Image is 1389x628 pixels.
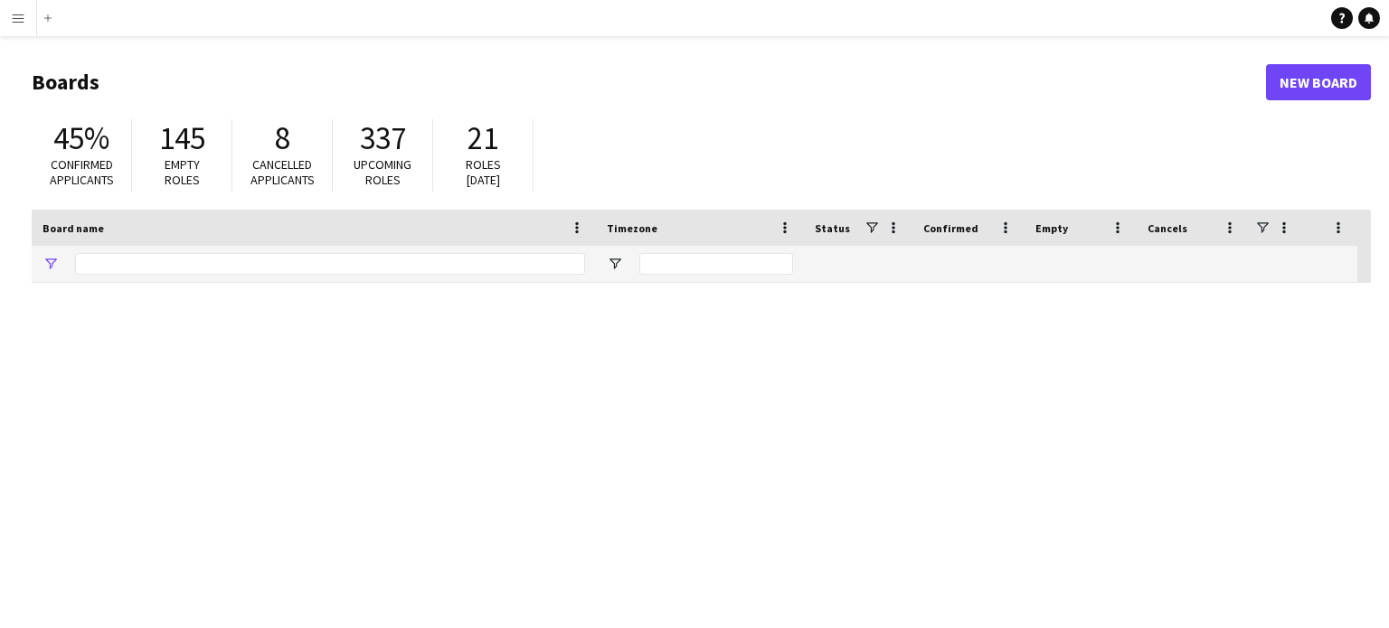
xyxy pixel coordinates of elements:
input: Timezone Filter Input [639,253,793,275]
button: Open Filter Menu [43,256,59,272]
span: Status [815,221,850,235]
span: Cancelled applicants [250,156,315,188]
h1: Boards [32,69,1266,96]
span: Board name [43,221,104,235]
span: 21 [468,118,498,158]
input: Board name Filter Input [75,253,585,275]
span: Confirmed applicants [50,156,114,188]
a: New Board [1266,64,1371,100]
button: Open Filter Menu [607,256,623,272]
span: Empty [1035,221,1068,235]
span: 145 [159,118,205,158]
span: 8 [275,118,290,158]
span: Empty roles [165,156,200,188]
span: Cancels [1148,221,1187,235]
span: 45% [53,118,109,158]
span: Upcoming roles [354,156,411,188]
span: 337 [360,118,406,158]
span: Confirmed [923,221,978,235]
span: Timezone [607,221,657,235]
span: Roles [DATE] [466,156,501,188]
